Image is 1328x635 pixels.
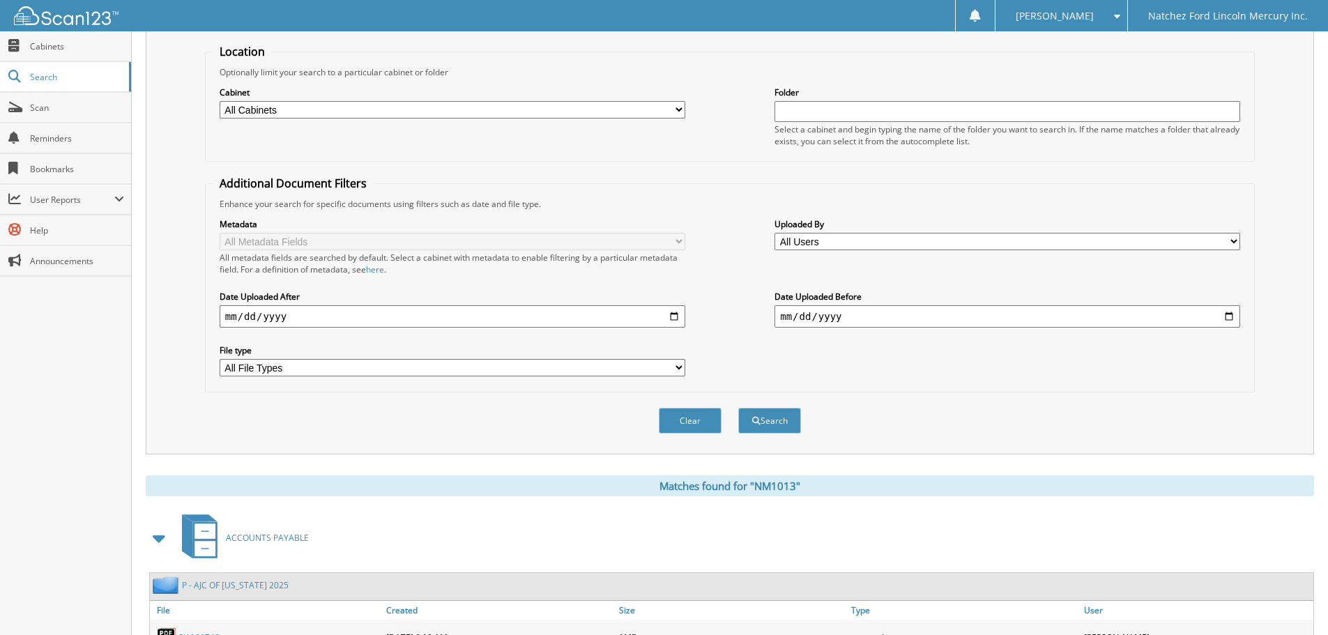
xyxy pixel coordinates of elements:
span: Natchez Ford Lincoln Mercury Inc. [1148,12,1308,20]
div: Enhance your search for specific documents using filters such as date and file type. [213,198,1247,210]
span: Announcements [30,255,124,267]
legend: Location [213,44,272,59]
a: P - AJC OF [US_STATE] 2025 [182,579,289,591]
span: Scan [30,102,124,114]
label: Date Uploaded Before [774,291,1240,303]
span: Search [30,71,122,83]
a: User [1081,601,1313,620]
img: scan123-logo-white.svg [14,6,119,25]
label: File type [220,344,685,356]
span: Reminders [30,132,124,144]
div: All metadata fields are searched by default. Select a cabinet with metadata to enable filtering b... [220,252,685,275]
span: Cabinets [30,40,124,52]
a: Created [383,601,616,620]
span: ACCOUNTS PAYABLE [226,532,309,544]
a: File [150,601,383,620]
span: Help [30,224,124,236]
label: Uploaded By [774,218,1240,230]
a: here [366,263,384,275]
div: Select a cabinet and begin typing the name of the folder you want to search in. If the name match... [774,123,1240,147]
button: Search [738,408,801,434]
a: ACCOUNTS PAYABLE [174,510,309,565]
label: Cabinet [220,86,685,98]
iframe: Chat Widget [1258,568,1328,635]
span: Bookmarks [30,163,124,175]
label: Folder [774,86,1240,98]
button: Clear [659,408,722,434]
a: Type [848,601,1081,620]
span: User Reports [30,194,114,206]
a: Size [616,601,848,620]
input: end [774,305,1240,328]
img: folder2.png [153,576,182,594]
legend: Additional Document Filters [213,176,374,191]
div: Matches found for "NM1013" [146,475,1314,496]
span: [PERSON_NAME] [1016,12,1094,20]
input: start [220,305,685,328]
label: Metadata [220,218,685,230]
label: Date Uploaded After [220,291,685,303]
div: Optionally limit your search to a particular cabinet or folder [213,66,1247,78]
